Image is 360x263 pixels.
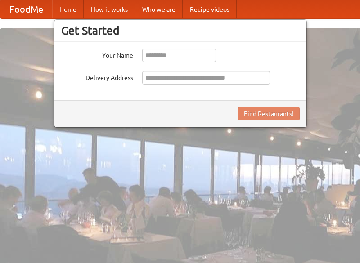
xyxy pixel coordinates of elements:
a: How it works [84,0,135,18]
button: Find Restaurants! [238,107,300,120]
a: Who we are [135,0,183,18]
h3: Get Started [61,24,300,37]
label: Your Name [61,49,133,60]
label: Delivery Address [61,71,133,82]
a: Home [52,0,84,18]
a: Recipe videos [183,0,237,18]
a: FoodMe [0,0,52,18]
